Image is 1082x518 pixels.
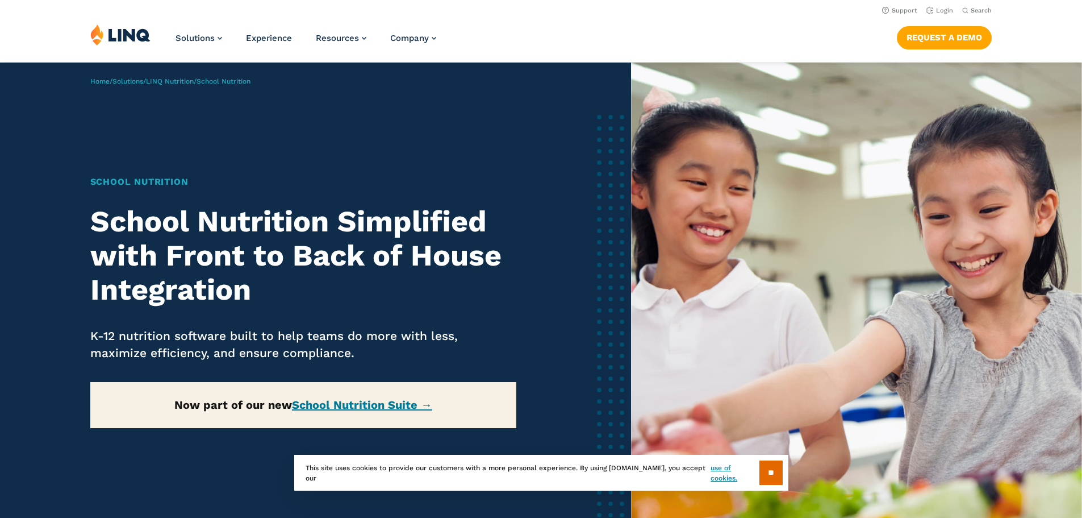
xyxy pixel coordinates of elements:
a: School Nutrition Suite → [292,398,432,412]
a: Support [882,7,917,14]
a: Login [926,7,953,14]
h1: School Nutrition [90,175,517,189]
span: Company [390,33,429,43]
a: Home [90,77,110,85]
nav: Button Navigation [897,24,992,49]
a: Request a Demo [897,26,992,49]
span: Resources [316,33,359,43]
img: LINQ | K‑12 Software [90,24,151,45]
span: Search [971,7,992,14]
nav: Primary Navigation [176,24,436,61]
span: Solutions [176,33,215,43]
h2: School Nutrition Simplified with Front to Back of House Integration [90,205,517,306]
div: This site uses cookies to provide our customers with a more personal experience. By using [DOMAIN... [294,455,788,491]
a: Solutions [176,33,222,43]
a: LINQ Nutrition [146,77,194,85]
a: Resources [316,33,366,43]
a: Experience [246,33,292,43]
a: Company [390,33,436,43]
p: K-12 nutrition software built to help teams do more with less, maximize efficiency, and ensure co... [90,328,517,362]
a: use of cookies. [711,463,759,483]
span: School Nutrition [197,77,250,85]
strong: Now part of our new [174,398,432,412]
button: Open Search Bar [962,6,992,15]
span: / / / [90,77,250,85]
a: Solutions [112,77,143,85]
